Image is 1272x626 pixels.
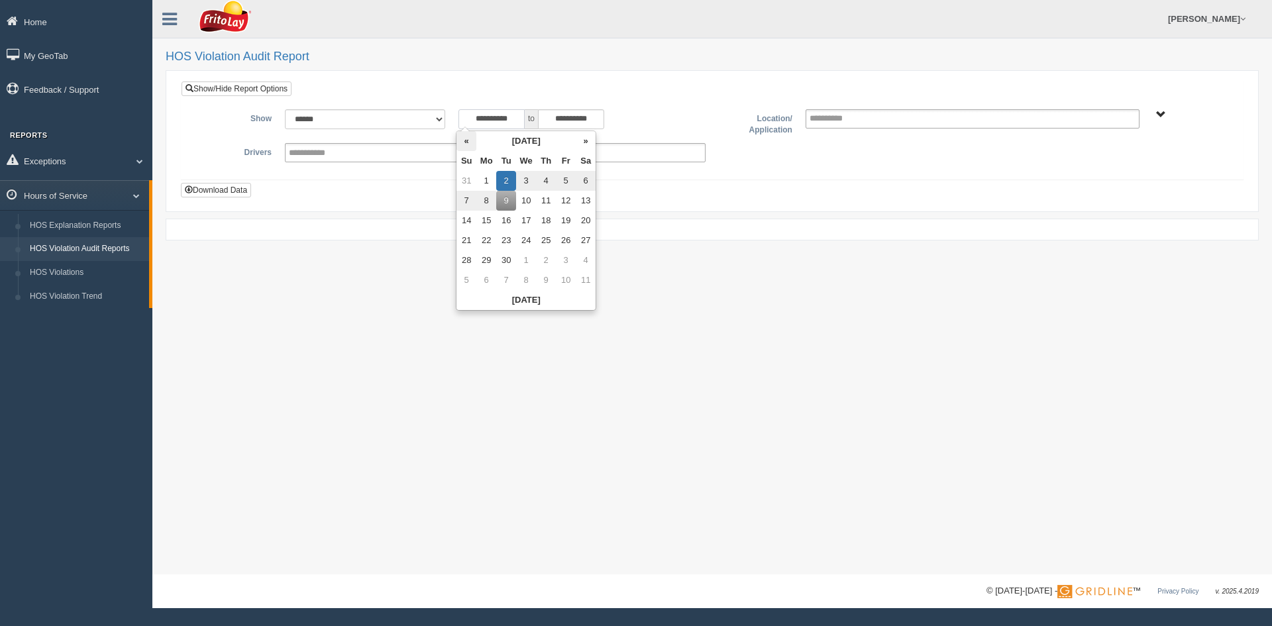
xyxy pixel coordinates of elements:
[456,171,476,191] td: 31
[536,231,556,250] td: 25
[191,109,278,125] label: Show
[576,191,596,211] td: 13
[1157,588,1198,595] a: Privacy Policy
[576,151,596,171] th: Sa
[456,131,476,151] th: «
[516,270,536,290] td: 8
[456,231,476,250] td: 21
[516,171,536,191] td: 3
[191,143,278,159] label: Drivers
[496,270,516,290] td: 7
[456,151,476,171] th: Su
[576,231,596,250] td: 27
[576,270,596,290] td: 11
[576,131,596,151] th: »
[576,171,596,191] td: 6
[24,237,149,261] a: HOS Violation Audit Reports
[496,211,516,231] td: 16
[986,584,1259,598] div: © [DATE]-[DATE] - ™
[516,250,536,270] td: 1
[24,214,149,238] a: HOS Explanation Reports
[476,131,576,151] th: [DATE]
[516,231,536,250] td: 24
[556,211,576,231] td: 19
[556,191,576,211] td: 12
[496,231,516,250] td: 23
[166,50,1259,64] h2: HOS Violation Audit Report
[181,183,251,197] button: Download Data
[576,211,596,231] td: 20
[496,151,516,171] th: Tu
[516,151,536,171] th: We
[1216,588,1259,595] span: v. 2025.4.2019
[496,250,516,270] td: 30
[516,211,536,231] td: 17
[456,250,476,270] td: 28
[496,171,516,191] td: 2
[712,109,799,136] label: Location/ Application
[476,250,496,270] td: 29
[476,191,496,211] td: 8
[556,270,576,290] td: 10
[576,250,596,270] td: 4
[536,250,556,270] td: 2
[1057,585,1132,598] img: Gridline
[516,191,536,211] td: 10
[456,191,476,211] td: 7
[476,171,496,191] td: 1
[556,151,576,171] th: Fr
[536,211,556,231] td: 18
[476,231,496,250] td: 22
[456,211,476,231] td: 14
[536,191,556,211] td: 11
[525,109,538,129] span: to
[456,270,476,290] td: 5
[536,270,556,290] td: 9
[456,290,596,310] th: [DATE]
[496,191,516,211] td: 9
[556,231,576,250] td: 26
[476,270,496,290] td: 6
[536,151,556,171] th: Th
[24,261,149,285] a: HOS Violations
[556,171,576,191] td: 5
[536,171,556,191] td: 4
[24,285,149,309] a: HOS Violation Trend
[182,81,291,96] a: Show/Hide Report Options
[476,211,496,231] td: 15
[556,250,576,270] td: 3
[476,151,496,171] th: Mo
